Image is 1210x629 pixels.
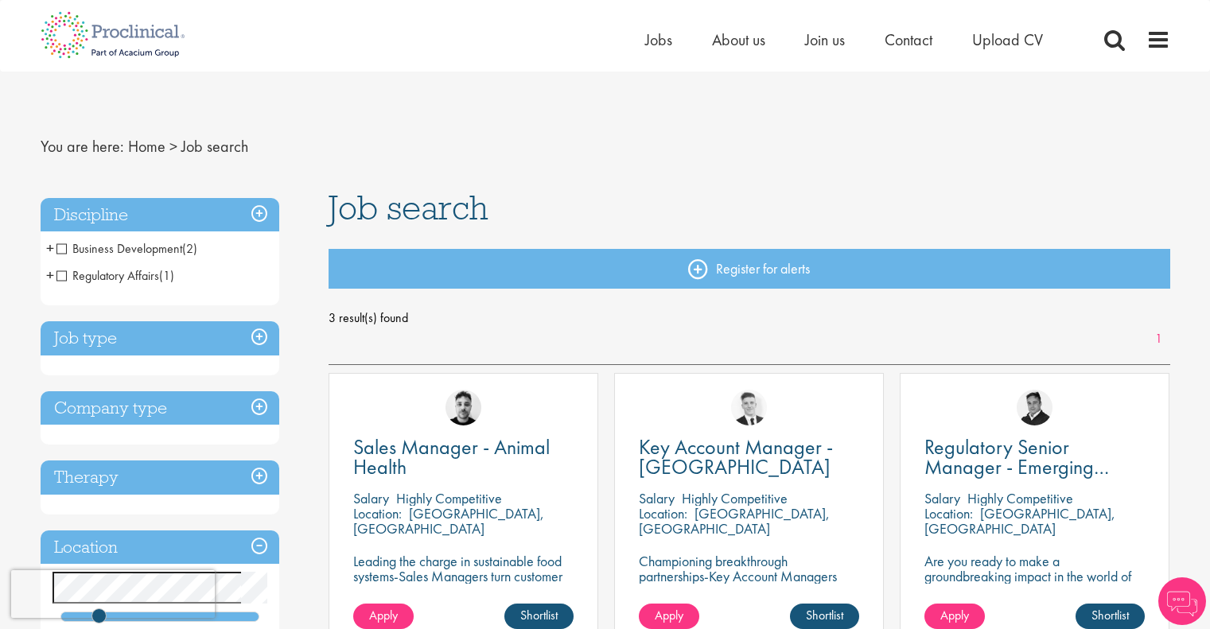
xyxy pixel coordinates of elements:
span: Sales Manager - Animal Health [353,433,550,480]
p: Leading the charge in sustainable food systems-Sales Managers turn customer success into global p... [353,553,574,599]
span: Business Development [56,240,182,257]
h3: Location [41,530,279,565]
a: Upload CV [972,29,1043,50]
a: Regulatory Senior Manager - Emerging Markets [924,437,1145,477]
iframe: reCAPTCHA [11,570,215,618]
a: 1 [1147,330,1170,348]
a: Apply [639,604,699,629]
a: Shortlist [790,604,859,629]
span: Salary [924,489,960,507]
a: Register for alerts [329,249,1170,289]
a: breadcrumb link [128,136,165,157]
a: Sales Manager - Animal Health [353,437,574,477]
p: Are you ready to make a groundbreaking impact in the world of biotechnology? Join a growing compa... [924,553,1145,629]
img: Peter Duvall [1017,390,1052,425]
a: Key Account Manager - [GEOGRAPHIC_DATA] [639,437,859,477]
span: Salary [639,489,675,507]
p: [GEOGRAPHIC_DATA], [GEOGRAPHIC_DATA] [353,504,544,538]
p: Highly Competitive [967,489,1073,507]
span: 3 result(s) found [329,306,1170,330]
a: About us [712,29,765,50]
a: Apply [924,604,985,629]
span: Location: [924,504,973,522]
p: Highly Competitive [396,489,502,507]
span: Location: [639,504,687,522]
img: Chatbot [1158,577,1206,625]
span: Key Account Manager - [GEOGRAPHIC_DATA] [639,433,833,480]
span: You are here: [41,136,124,157]
span: Apply [369,607,398,623]
a: Join us [805,29,845,50]
span: Apply [940,607,969,623]
span: Regulatory Affairs [56,267,159,284]
span: Job search [329,186,488,229]
h3: Company type [41,391,279,425]
p: [GEOGRAPHIC_DATA], [GEOGRAPHIC_DATA] [639,504,830,538]
span: Apply [655,607,683,623]
span: + [46,236,54,260]
span: (1) [159,267,174,284]
h3: Job type [41,321,279,355]
span: Regulatory Affairs [56,267,174,284]
a: Apply [353,604,414,629]
span: Location: [353,504,402,522]
a: Shortlist [1076,604,1145,629]
span: + [46,263,54,287]
a: Contact [885,29,932,50]
span: Salary [353,489,389,507]
p: [GEOGRAPHIC_DATA], [GEOGRAPHIC_DATA] [924,504,1115,538]
p: Championing breakthrough partnerships-Key Account Managers turn biotech innovation into lasting c... [639,553,859,614]
h3: Therapy [41,460,279,495]
a: Shortlist [504,604,574,629]
a: Jobs [645,29,672,50]
span: (2) [182,240,197,257]
img: Dean Fisher [445,390,481,425]
span: Business Development [56,240,197,257]
span: Job search [181,136,248,157]
span: > [169,136,177,157]
p: Highly Competitive [682,489,788,507]
h3: Discipline [41,198,279,232]
span: Regulatory Senior Manager - Emerging Markets [924,433,1109,500]
img: Nicolas Daniel [731,390,767,425]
